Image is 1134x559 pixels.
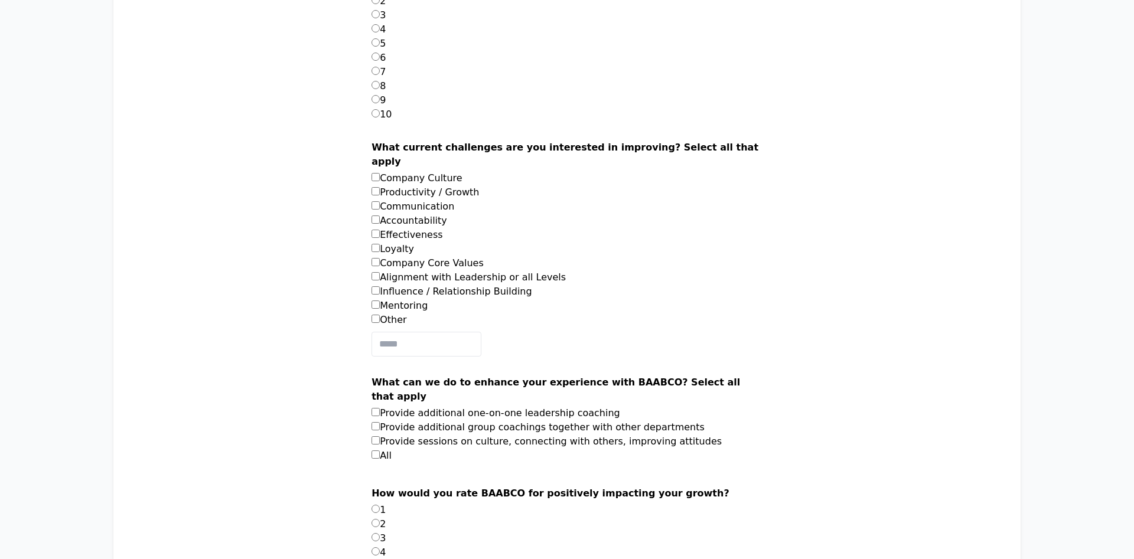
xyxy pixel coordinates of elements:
input: Accountability [372,215,380,224]
input: 5 [372,38,380,47]
input: Other [372,315,380,323]
input: Company Core Values [372,258,380,266]
label: All [372,450,392,461]
label: 4 [372,24,386,35]
label: 3 [372,532,386,544]
label: Effectiveness [372,229,442,240]
label: Alignment with Leadership or all Levels [372,272,566,283]
input: Provide additional one-on-one leadership coaching [372,408,380,416]
label: 5 [372,38,386,49]
input: 3 [372,533,380,541]
label: Provide additional group coachings together with other departments [372,421,705,433]
input: Productivity / Growth [372,187,380,195]
input: Provide sessions on culture, connecting with others, improving attitudes [372,436,380,444]
label: 3 [372,9,386,21]
input: 4 [372,24,380,32]
label: 8 [372,80,386,91]
label: Loyalty [372,243,414,254]
input: Effectiveness [372,230,380,238]
label: 10 [372,109,392,120]
label: Mentoring [372,300,428,311]
input: Influence / Relationship Building [372,286,380,295]
input: Communication [372,201,380,210]
input: Mentoring [372,300,380,309]
label: Provide sessions on culture, connecting with others, improving attitudes [372,436,722,447]
input: 4 [372,547,380,555]
label: 7 [372,66,386,77]
input: 6 [372,53,380,61]
label: 6 [372,52,386,63]
input: Company Culture [372,173,380,181]
input: 3 [372,10,380,18]
input: All [372,450,380,459]
input: 9 [372,95,380,103]
label: Productivity / Growth [372,187,479,198]
input: 8 [372,81,380,89]
input: Loyalty [372,244,380,252]
label: Company Core Values [372,257,484,269]
label: 1 [372,504,386,515]
label: Other [372,314,406,325]
label: How would you rate BAABCO for positively impacting your growth? [372,486,762,503]
label: What current challenges are you interested in improving? Select all that apply [372,140,762,171]
label: 2 [372,518,386,529]
label: Communication [372,201,454,212]
label: What can we do to enhance your experience with BAABCO? Select all that apply [372,375,762,406]
label: 9 [372,94,386,106]
input: 7 [372,67,380,75]
input: Alignment with Leadership or all Levels [372,272,380,280]
input: 10 [372,109,380,117]
input: Provide additional group coachings together with other departments [372,422,380,430]
input: 1 [372,505,380,513]
input: 2 [372,519,380,527]
label: Company Culture [372,172,462,184]
label: Provide additional one-on-one leadership coaching [372,407,620,419]
label: Accountability [372,215,447,226]
label: 4 [372,547,386,558]
label: Influence / Relationship Building [372,286,532,297]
